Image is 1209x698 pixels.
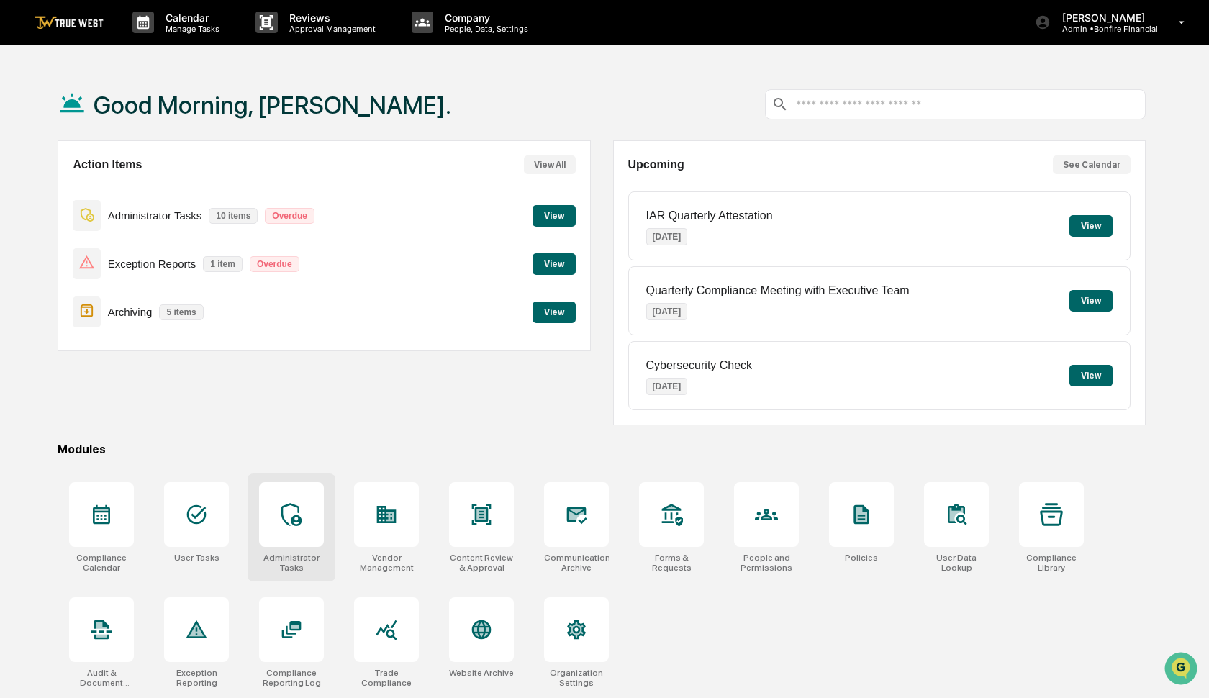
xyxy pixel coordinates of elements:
[9,203,96,229] a: 🔎Data Lookup
[101,243,174,255] a: Powered byPylon
[245,114,262,132] button: Start new chat
[646,378,688,395] p: [DATE]
[174,553,219,563] div: User Tasks
[533,304,576,318] a: View
[108,209,202,222] p: Administrator Tasks
[449,553,514,573] div: Content Review & Approval
[1051,24,1158,34] p: Admin • Bonfire Financial
[646,228,688,245] p: [DATE]
[69,668,134,688] div: Audit & Document Logs
[119,181,178,196] span: Attestations
[14,30,262,53] p: How can we help?
[259,553,324,573] div: Administrator Tasks
[646,303,688,320] p: [DATE]
[646,209,773,222] p: IAR Quarterly Attestation
[29,181,93,196] span: Preclearance
[433,12,535,24] p: Company
[628,158,684,171] h2: Upcoming
[1069,290,1113,312] button: View
[646,284,910,297] p: Quarterly Compliance Meeting with Executive Team
[1069,365,1113,386] button: View
[639,553,704,573] div: Forms & Requests
[73,158,142,171] h2: Action Items
[154,24,227,34] p: Manage Tasks
[154,12,227,24] p: Calendar
[69,553,134,573] div: Compliance Calendar
[533,256,576,270] a: View
[250,256,299,272] p: Overdue
[924,553,989,573] div: User Data Lookup
[14,183,26,194] div: 🖐️
[49,124,182,136] div: We're available if you need us!
[544,553,609,573] div: Communications Archive
[94,91,451,119] h1: Good Morning, [PERSON_NAME].
[533,253,576,275] button: View
[1019,553,1084,573] div: Compliance Library
[49,110,236,124] div: Start new chat
[1053,155,1131,174] button: See Calendar
[265,208,314,224] p: Overdue
[278,24,383,34] p: Approval Management
[203,256,243,272] p: 1 item
[104,183,116,194] div: 🗄️
[1069,215,1113,237] button: View
[108,306,153,318] p: Archiving
[845,553,878,563] div: Policies
[533,302,576,323] button: View
[354,553,419,573] div: Vendor Management
[164,668,229,688] div: Exception Reporting
[143,244,174,255] span: Pylon
[1051,12,1158,24] p: [PERSON_NAME]
[354,668,419,688] div: Trade Compliance
[9,176,99,201] a: 🖐️Preclearance
[108,258,196,270] p: Exception Reports
[99,176,184,201] a: 🗄️Attestations
[159,304,203,320] p: 5 items
[533,205,576,227] button: View
[29,209,91,223] span: Data Lookup
[35,16,104,30] img: logo
[524,155,576,174] button: View All
[646,359,753,372] p: Cybersecurity Check
[544,668,609,688] div: Organization Settings
[209,208,258,224] p: 10 items
[1163,651,1202,689] iframe: Open customer support
[14,210,26,222] div: 🔎
[14,110,40,136] img: 1746055101610-c473b297-6a78-478c-a979-82029cc54cd1
[278,12,383,24] p: Reviews
[734,553,799,573] div: People and Permissions
[259,668,324,688] div: Compliance Reporting Log
[433,24,535,34] p: People, Data, Settings
[533,208,576,222] a: View
[58,443,1146,456] div: Modules
[449,668,514,678] div: Website Archive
